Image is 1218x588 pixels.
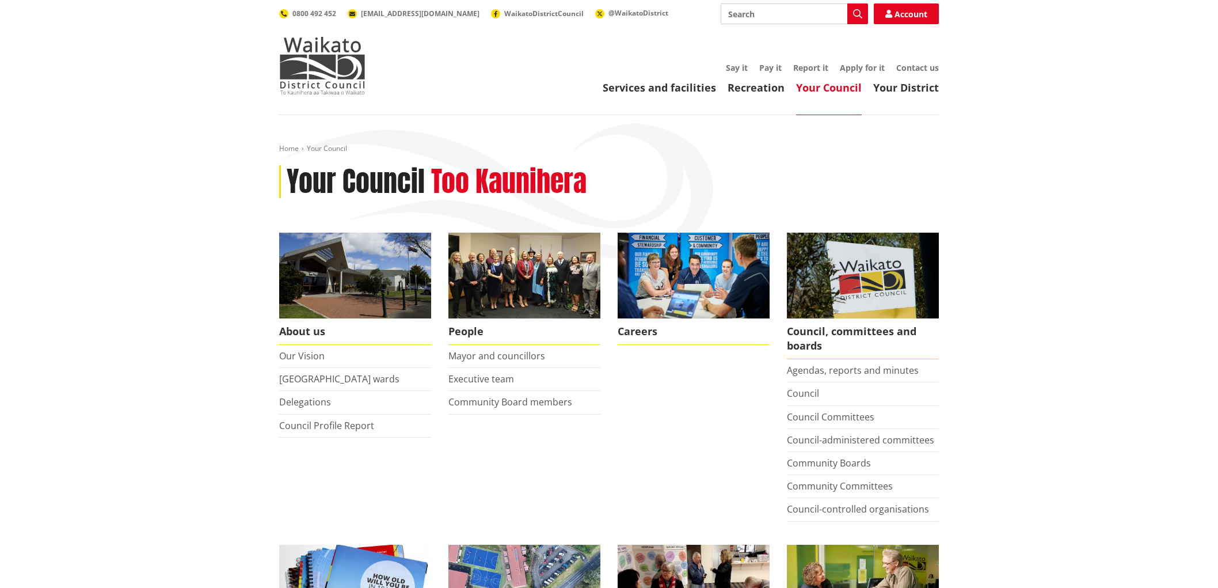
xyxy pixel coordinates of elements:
[504,9,584,18] span: WaikatoDistrictCouncil
[448,350,545,362] a: Mayor and councillors
[603,81,716,94] a: Services and facilities
[896,62,939,73] a: Contact us
[361,9,479,18] span: [EMAIL_ADDRESS][DOMAIN_NAME]
[279,350,325,362] a: Our Vision
[787,480,893,492] a: Community Committees
[759,62,782,73] a: Pay it
[279,233,431,318] img: WDC Building 0015
[279,318,431,345] span: About us
[491,9,584,18] a: WaikatoDistrictCouncil
[292,9,336,18] span: 0800 492 452
[796,81,862,94] a: Your Council
[840,62,885,73] a: Apply for it
[787,411,874,423] a: Council Committees
[279,419,374,432] a: Council Profile Report
[618,233,770,345] a: Careers
[618,318,770,345] span: Careers
[348,9,479,18] a: [EMAIL_ADDRESS][DOMAIN_NAME]
[279,9,336,18] a: 0800 492 452
[787,457,871,469] a: Community Boards
[787,434,934,446] a: Council-administered committees
[595,8,668,18] a: @WaikatoDistrict
[448,233,600,318] img: 2022 Council
[787,503,929,515] a: Council-controlled organisations
[448,373,514,385] a: Executive team
[728,81,785,94] a: Recreation
[787,387,819,400] a: Council
[431,165,587,199] h2: Too Kaunihera
[787,233,939,359] a: Waikato-District-Council-sign Council, committees and boards
[874,3,939,24] a: Account
[448,318,600,345] span: People
[726,62,748,73] a: Say it
[787,364,919,377] a: Agendas, reports and minutes
[793,62,828,73] a: Report it
[608,8,668,18] span: @WaikatoDistrict
[287,165,425,199] h1: Your Council
[721,3,868,24] input: Search input
[279,144,939,154] nav: breadcrumb
[787,318,939,359] span: Council, committees and boards
[873,81,939,94] a: Your District
[307,143,347,153] span: Your Council
[279,396,331,408] a: Delegations
[279,37,366,94] img: Waikato District Council - Te Kaunihera aa Takiwaa o Waikato
[448,233,600,345] a: 2022 Council People
[618,233,770,318] img: Office staff in meeting - Career page
[279,143,299,153] a: Home
[787,233,939,318] img: Waikato-District-Council-sign
[279,233,431,345] a: WDC Building 0015 About us
[279,373,399,385] a: [GEOGRAPHIC_DATA] wards
[448,396,572,408] a: Community Board members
